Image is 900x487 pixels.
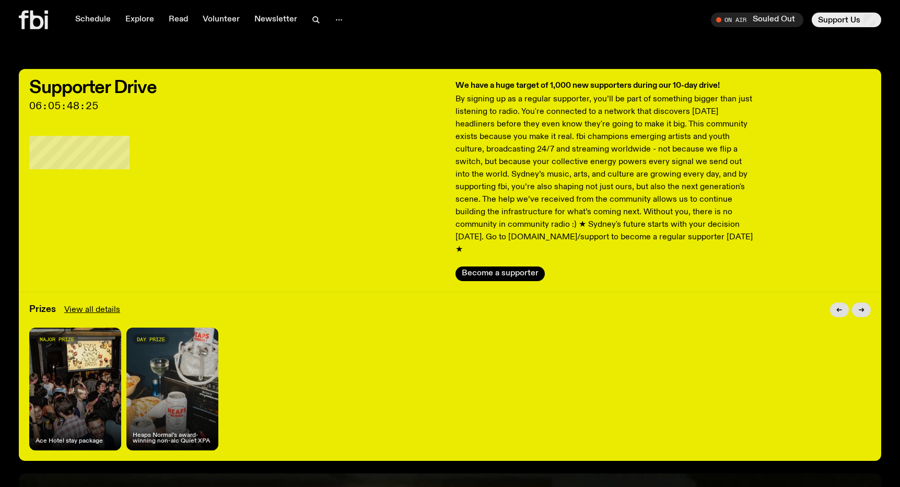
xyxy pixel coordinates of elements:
a: Read [162,13,194,27]
a: View all details [64,304,120,316]
h3: Prizes [29,305,56,314]
h4: Ace Hotel stay package [36,438,103,444]
a: Newsletter [248,13,303,27]
a: Volunteer [196,13,246,27]
span: day prize [137,337,165,342]
a: Explore [119,13,160,27]
span: 06:05:48:25 [29,101,445,111]
span: major prize [40,337,74,342]
h2: Supporter Drive [29,79,445,96]
a: Schedule [69,13,117,27]
h4: Heaps Normal's award-winning non-alc Quiet XPA [133,433,212,444]
p: By signing up as a regular supporter, you’ll be part of something bigger than just listening to r... [455,93,756,256]
button: On AirSouled Out [711,13,803,27]
button: Become a supporter [455,266,545,281]
span: Support Us [818,15,860,25]
h3: We have a huge target of 1,000 new supporters during our 10-day drive! [455,79,756,92]
button: Support Us [812,13,881,27]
